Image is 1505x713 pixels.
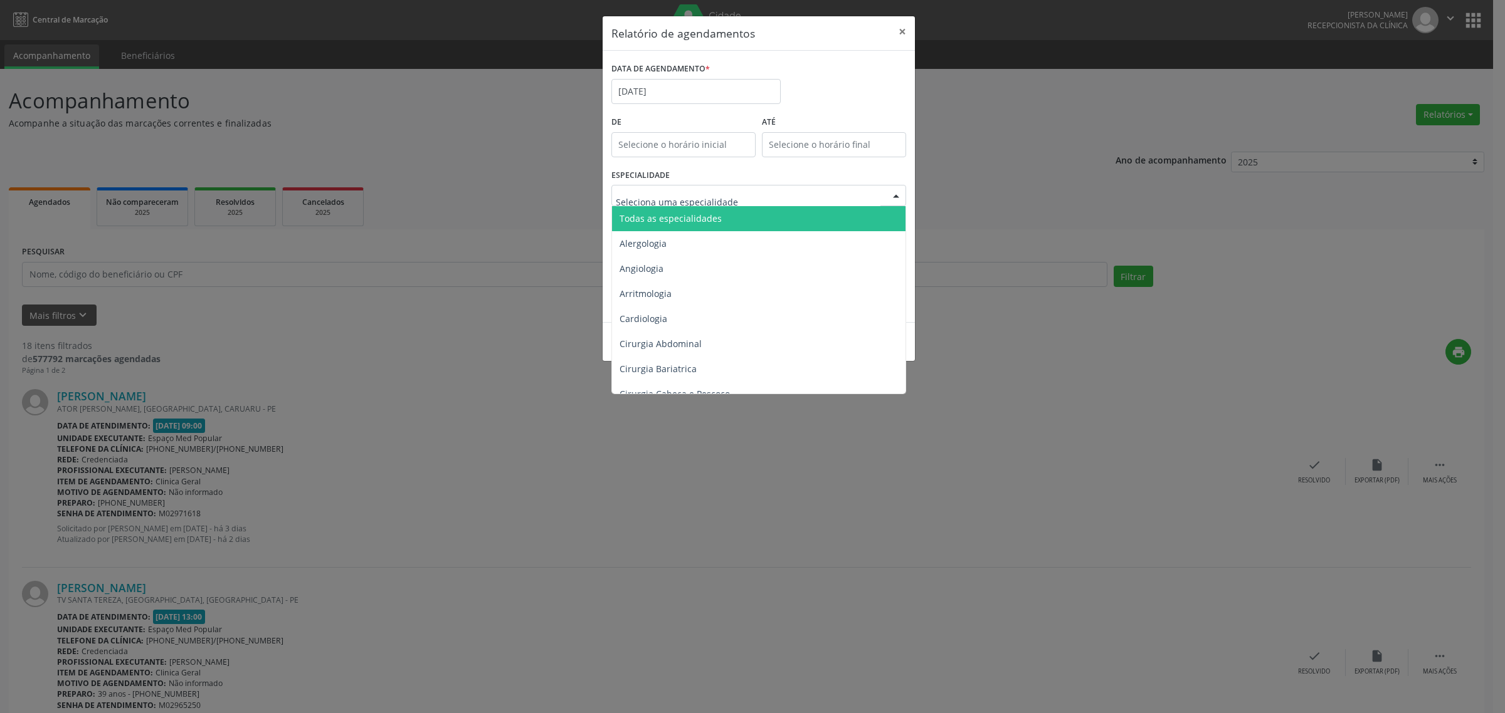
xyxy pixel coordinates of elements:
label: DATA DE AGENDAMENTO [611,60,710,79]
span: Todas as especialidades [620,212,722,224]
span: Arritmologia [620,288,672,299]
span: Alergologia [620,237,667,249]
input: Selecione o horário final [762,132,906,157]
h5: Relatório de agendamentos [611,25,755,41]
input: Seleciona uma especialidade [616,189,880,214]
span: Cirurgia Bariatrica [620,363,697,375]
button: Close [890,16,915,47]
label: ESPECIALIDADE [611,166,670,185]
span: Cardiologia [620,313,667,325]
label: ATÉ [762,113,906,132]
span: Cirurgia Cabeça e Pescoço [620,388,730,400]
span: Angiologia [620,263,663,274]
input: Selecione o horário inicial [611,132,756,157]
span: Cirurgia Abdominal [620,338,702,350]
input: Selecione uma data ou intervalo [611,79,781,104]
label: De [611,113,756,132]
